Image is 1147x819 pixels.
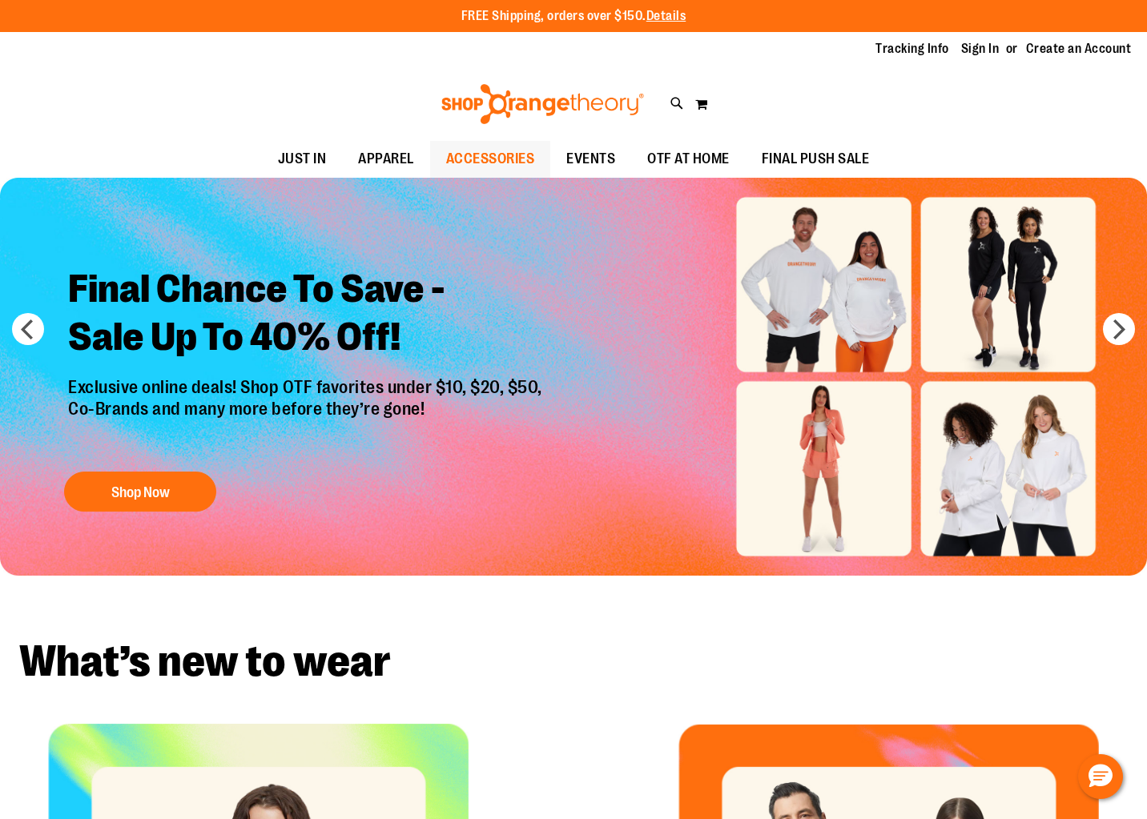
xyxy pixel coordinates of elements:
a: Tracking Info [875,40,949,58]
a: APPAREL [342,141,430,178]
h2: What’s new to wear [19,640,1128,684]
span: APPAREL [358,141,414,177]
button: Shop Now [64,472,216,512]
a: Final Chance To Save -Sale Up To 40% Off! Exclusive online deals! Shop OTF favorites under $10, $... [56,254,558,520]
a: Create an Account [1026,40,1132,58]
span: EVENTS [566,141,615,177]
span: FINAL PUSH SALE [762,141,870,177]
a: EVENTS [550,141,631,178]
p: FREE Shipping, orders over $150. [461,7,686,26]
span: OTF AT HOME [647,141,730,177]
h2: Final Chance To Save - Sale Up To 40% Off! [56,254,558,378]
a: JUST IN [262,141,343,178]
img: Shop Orangetheory [439,84,646,124]
a: FINAL PUSH SALE [746,141,886,178]
span: JUST IN [278,141,327,177]
p: Exclusive online deals! Shop OTF favorites under $10, $20, $50, Co-Brands and many more before th... [56,378,558,456]
a: Details [646,9,686,23]
button: next [1103,313,1135,345]
button: Hello, have a question? Let’s chat. [1078,754,1123,799]
a: OTF AT HOME [631,141,746,178]
span: ACCESSORIES [446,141,535,177]
a: Sign In [961,40,1000,58]
a: ACCESSORIES [430,141,551,178]
button: prev [12,313,44,345]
